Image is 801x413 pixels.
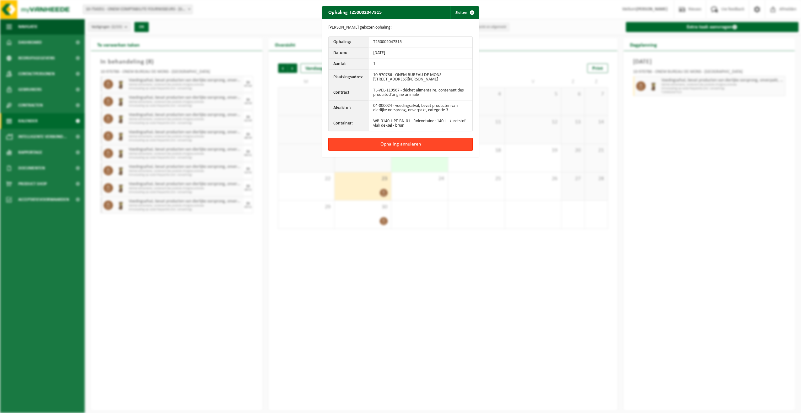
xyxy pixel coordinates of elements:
[329,37,368,48] th: Ophaling:
[329,59,368,70] th: Aantal:
[450,6,478,19] button: Sluiten
[329,101,368,116] th: Afvalstof:
[328,25,473,30] p: [PERSON_NAME] gekozen ophaling:
[368,48,472,59] td: [DATE]
[368,37,472,48] td: T250002047315
[368,59,472,70] td: 1
[329,85,368,101] th: Contract:
[329,70,368,85] th: Plaatsingsadres:
[322,6,388,18] h2: Ophaling T250002047315
[328,138,473,151] button: Ophaling annuleren
[368,101,472,116] td: 04-000024 - voedingsafval, bevat producten van dierlijke oorsprong, onverpakt, categorie 3
[329,116,368,131] th: Container:
[329,48,368,59] th: Datum:
[368,116,472,131] td: WB-0140-HPE-BN-01 - Rolcontainer 140 L - kunststof - vlak deksel - bruin
[368,85,472,101] td: TL-VEL-119567 - déchet alimentaire, contenant des produits d'origine animale
[368,70,472,85] td: 10-970786 - ONEM BUREAU DE MONS - [STREET_ADDRESS][PERSON_NAME]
